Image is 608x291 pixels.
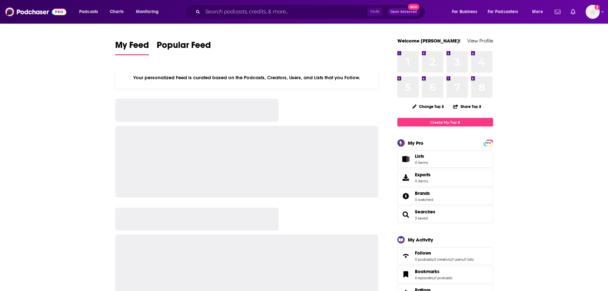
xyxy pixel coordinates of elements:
[488,7,518,16] span: For Podcasters
[415,190,430,196] span: Brands
[115,40,149,54] span: My Feed
[415,172,431,178] span: Exports
[397,118,493,126] a: Create My Top 8
[434,257,451,262] a: 0 creators
[203,7,367,17] input: Search podcasts, credits, & more...
[464,257,474,262] a: 0 lists
[452,7,477,16] span: For Business
[415,209,435,215] a: Searches
[397,150,493,168] a: Lists
[552,6,563,17] a: Show notifications dropdown
[484,140,492,145] a: PRO
[397,247,493,264] span: Follows
[415,269,452,274] a: Bookmarks
[415,216,428,220] a: 3 saved
[157,40,211,55] a: Popular Feed
[568,6,578,17] a: Show notifications dropdown
[400,251,412,260] a: Follows
[586,5,600,19] button: Show profile menu
[415,190,433,196] a: Brands
[115,40,149,55] a: My Feed
[409,103,448,111] button: Change Top 8
[79,7,98,16] span: Podcasts
[415,153,428,159] span: Lists
[75,7,106,17] button: open menu
[453,100,482,113] button: Share Top 8
[595,5,600,10] svg: Add a profile image
[5,6,66,18] img: Podchaser - Follow, Share and Rate Podcasts
[451,257,463,262] a: 0 users
[484,7,528,17] button: open menu
[415,160,428,165] span: 0 items
[400,270,412,279] a: Bookmarks
[434,276,452,280] a: 0 podcasts
[136,7,159,16] span: Monitoring
[131,7,167,17] button: open menu
[415,250,474,256] a: Follows
[400,173,412,182] span: Exports
[110,7,124,16] span: Charts
[467,38,493,44] a: View Profile
[415,153,424,159] span: Lists
[433,257,434,262] span: ,
[400,155,412,164] span: Lists
[415,269,439,274] span: Bookmarks
[408,140,424,146] div: My Pro
[415,250,431,256] span: Follows
[115,67,379,88] div: Your personalized Feed is curated based on the Podcasts, Creators, Users, and Lists that you Follow.
[408,4,419,10] span: New
[447,7,485,17] button: open menu
[400,192,412,201] a: Brands
[397,206,493,223] span: Searches
[586,5,600,19] span: Logged in as shannnon_white
[157,40,211,54] span: Popular Feed
[397,169,493,186] a: Exports
[586,5,600,19] img: User Profile
[532,7,543,16] span: More
[191,4,431,19] div: Search podcasts, credits, & more...
[390,10,417,13] span: Open Advanced
[397,266,493,283] span: Bookmarks
[400,210,412,219] a: Searches
[408,237,433,243] div: My Activity
[415,257,433,262] a: 0 podcasts
[397,188,493,205] span: Brands
[415,276,433,280] a: 0 episodes
[367,8,382,16] span: Ctrl K
[528,7,551,17] button: open menu
[397,38,461,44] a: Welcome [PERSON_NAME]!
[387,8,420,16] button: Open AdvancedNew
[415,197,433,202] a: 0 watched
[106,7,127,17] a: Charts
[415,179,431,183] span: 0 items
